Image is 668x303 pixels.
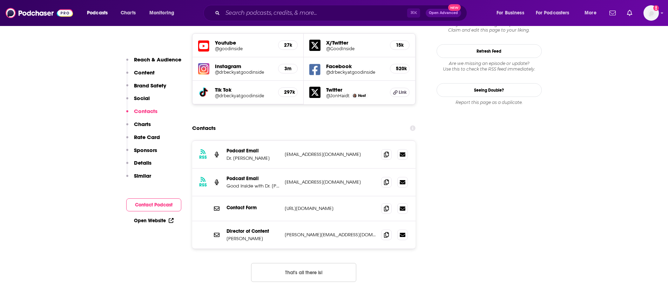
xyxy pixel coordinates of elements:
button: Sponsors [126,147,157,160]
a: Open Website [134,218,174,224]
div: Claim and edit this page to your liking. [437,22,542,33]
input: Search podcasts, credits, & more... [223,7,407,19]
button: Similar [126,172,151,185]
a: Show notifications dropdown [607,7,619,19]
button: Nothing here. [251,263,356,282]
h5: Youtube [215,39,273,46]
p: Reach & Audience [134,56,181,63]
button: open menu [580,7,605,19]
div: Report this page as a duplicate. [437,100,542,105]
a: @drbeckyatgoodinside [215,70,273,75]
button: open menu [144,7,183,19]
button: Open AdvancedNew [426,9,461,17]
p: Brand Safety [134,82,166,89]
span: Logged in as lkrain [643,5,659,21]
a: Charts [116,7,140,19]
button: Brand Safety [126,82,166,95]
span: Charts [121,8,136,18]
span: Open Advanced [429,11,458,15]
p: Contacts [134,108,157,114]
div: Are we missing an episode or update? Use this to check the RSS feed immediately. [437,61,542,72]
button: open menu [492,7,533,19]
img: iconImage [198,63,209,74]
h5: Facebook [326,63,384,70]
h5: 15k [396,42,404,48]
button: open menu [82,7,117,19]
a: @GoodInside [326,46,384,51]
h2: Contacts [192,121,216,135]
h5: 297k [284,89,292,95]
p: [PERSON_NAME][EMAIL_ADDRESS][DOMAIN_NAME] [285,232,376,238]
h5: Twitter [326,86,384,93]
a: @drbeckyatgoodinside [326,70,384,75]
button: open menu [531,7,580,19]
button: Content [126,69,155,82]
button: Contact Podcast [126,198,181,211]
span: ⌘ K [407,8,420,18]
h5: 3m [284,66,292,72]
img: Podchaser - Follow, Share and Rate Podcasts [6,6,73,20]
a: Show notifications dropdown [624,7,635,19]
p: Contact Form [227,205,279,211]
button: Reach & Audience [126,56,181,69]
h5: 27k [284,42,292,48]
button: Show profile menu [643,5,659,21]
span: Podcasts [87,8,108,18]
button: Rate Card [126,134,160,147]
a: Seeing Double? [437,83,542,97]
p: Rate Card [134,134,160,140]
p: Social [134,95,150,101]
span: Host [358,93,366,98]
p: [EMAIL_ADDRESS][DOMAIN_NAME] [285,151,376,157]
p: Podcast Email [227,148,279,154]
p: Dr. [PERSON_NAME] [227,155,279,161]
h3: RSS [199,182,207,188]
span: For Business [497,8,524,18]
h5: X/Twitter [326,39,384,46]
img: Jonathan Haidt [353,94,357,98]
h3: RSS [199,154,207,160]
button: Details [126,159,151,172]
p: Good Inside with Dr. [PERSON_NAME] Podcast Email [227,183,279,189]
button: Refresh Feed [437,44,542,58]
p: Content [134,69,155,76]
span: More [585,8,596,18]
p: [EMAIL_ADDRESS][DOMAIN_NAME] [285,179,376,185]
p: Charts [134,121,151,127]
span: Monitoring [149,8,174,18]
svg: Add a profile image [653,5,659,11]
button: Social [126,95,150,108]
p: [PERSON_NAME] [227,236,279,242]
p: [URL][DOMAIN_NAME] [285,205,376,211]
p: Similar [134,172,151,179]
div: Search podcasts, credits, & more... [210,5,474,21]
a: @JonHaidt [326,93,350,98]
img: User Profile [643,5,659,21]
a: @drbeckyatgoodinside [215,93,273,98]
p: Director of Content [227,228,279,234]
p: Podcast Email [227,176,279,182]
a: Link [390,88,410,97]
span: Link [399,90,407,95]
h5: 520k [396,66,404,72]
h5: Tik Tok [215,86,273,93]
span: New [448,4,461,11]
h5: Instagram [215,63,273,70]
button: Charts [126,121,151,134]
button: Contacts [126,108,157,121]
a: @goodinside [215,46,273,51]
span: For Podcasters [536,8,569,18]
p: Details [134,159,151,166]
p: Sponsors [134,147,157,153]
